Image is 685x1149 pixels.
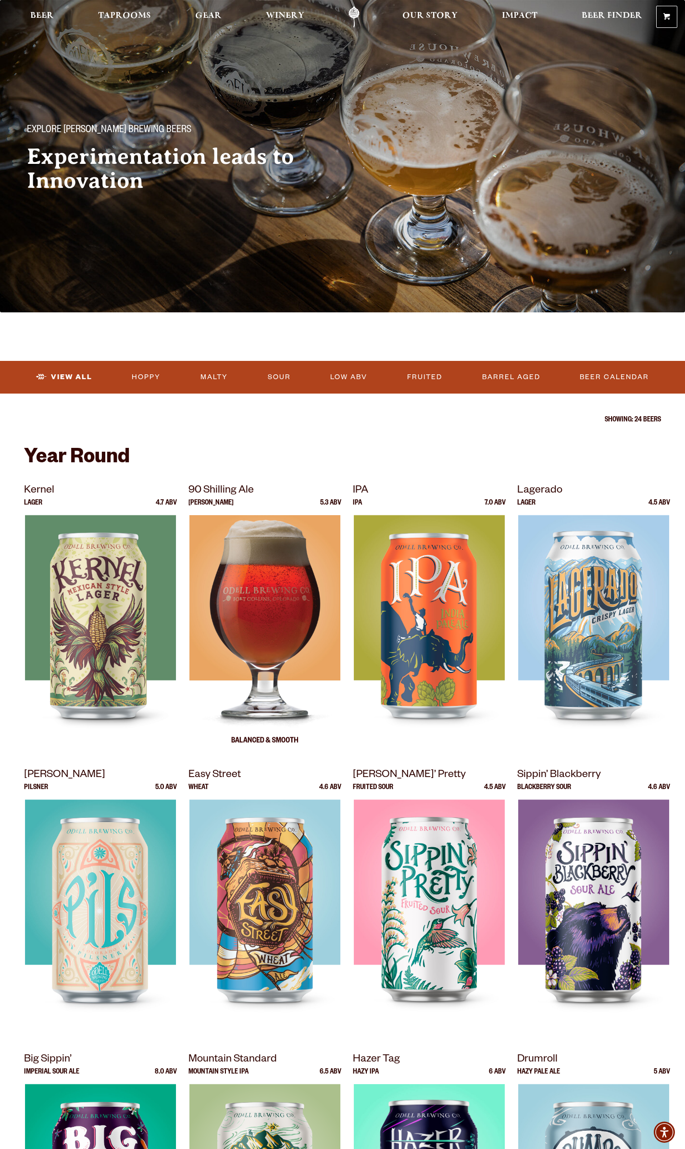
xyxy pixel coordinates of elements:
h2: Year Round [24,447,661,470]
a: Impact [496,6,544,28]
a: Sippin’ Blackberry Blackberry Sour 4.6 ABV Sippin’ Blackberry Sippin’ Blackberry [517,767,670,1040]
span: Our Story [402,12,458,20]
img: Sippin’ Blackberry [518,800,669,1040]
p: Kernel [24,482,177,500]
p: Fruited Sour [353,784,393,800]
p: Wheat [188,784,209,800]
a: Gear [189,6,228,28]
p: Big Sippin’ [24,1051,177,1069]
a: Barrel Aged [478,366,544,388]
p: Hazy Pale Ale [517,1069,560,1084]
a: IPA IPA 7.0 ABV IPA IPA [353,482,506,755]
p: Pilsner [24,784,48,800]
a: [PERSON_NAME] Pilsner 5.0 ABV Odell Pils Odell Pils [24,767,177,1040]
span: Explore [PERSON_NAME] Brewing Beers [27,124,191,137]
p: [PERSON_NAME]’ Pretty [353,767,506,784]
span: Impact [502,12,537,20]
p: Mountain Standard [188,1051,341,1069]
img: Sippin’ Pretty [354,800,505,1040]
a: Taprooms [92,6,157,28]
a: Malty [197,366,232,388]
p: Lagerado [517,482,670,500]
p: 5.3 ABV [320,500,341,515]
a: 90 Shilling Ale [PERSON_NAME] 5.3 ABV 90 Shilling Ale 90 Shilling Ale [188,482,341,755]
p: Mountain Style IPA [188,1069,249,1084]
div: Accessibility Menu [654,1122,675,1143]
p: 6 ABV [489,1069,506,1084]
a: Our Story [396,6,464,28]
p: IPA [353,500,362,515]
p: Hazer Tag [353,1051,506,1069]
p: 5 ABV [654,1069,670,1084]
a: Low ABV [326,366,371,388]
img: Lagerado [518,515,669,755]
p: Lager [24,500,42,515]
p: 90 Shilling Ale [188,482,341,500]
p: 4.5 ABV [484,784,506,800]
img: Kernel [25,515,176,755]
span: Beer [30,12,54,20]
p: Lager [517,500,536,515]
p: Easy Street [188,767,341,784]
img: IPA [354,515,505,755]
p: 7.0 ABV [485,500,506,515]
p: 4.6 ABV [319,784,341,800]
p: 5.0 ABV [155,784,177,800]
a: Easy Street Wheat 4.6 ABV Easy Street Easy Street [188,767,341,1040]
a: Beer Calendar [576,366,653,388]
a: Beer [24,6,60,28]
p: IPA [353,482,506,500]
img: 90 Shilling Ale [189,515,340,755]
a: Odell Home [336,6,372,28]
img: Odell Pils [25,800,176,1040]
span: Gear [195,12,222,20]
p: 4.5 ABV [648,500,670,515]
p: Blackberry Sour [517,784,571,800]
p: Drumroll [517,1051,670,1069]
p: 4.6 ABV [648,784,670,800]
h2: Experimentation leads to Innovation [27,145,327,193]
a: Lagerado Lager 4.5 ABV Lagerado Lagerado [517,482,670,755]
a: Winery [260,6,311,28]
a: Sour [264,366,295,388]
a: Fruited [403,366,446,388]
p: Showing: 24 Beers [24,417,661,424]
span: Taprooms [98,12,151,20]
p: 8.0 ABV [155,1069,177,1084]
span: Beer Finder [582,12,642,20]
a: Kernel Lager 4.7 ABV Kernel Kernel [24,482,177,755]
p: Sippin’ Blackberry [517,767,670,784]
p: 4.7 ABV [156,500,177,515]
p: Imperial Sour Ale [24,1069,79,1084]
p: Hazy IPA [353,1069,379,1084]
span: Winery [266,12,304,20]
a: Beer Finder [575,6,648,28]
a: [PERSON_NAME]’ Pretty Fruited Sour 4.5 ABV Sippin’ Pretty Sippin’ Pretty [353,767,506,1040]
img: Easy Street [189,800,340,1040]
p: 6.5 ABV [320,1069,341,1084]
a: View All [32,366,96,388]
p: [PERSON_NAME] [188,500,234,515]
p: [PERSON_NAME] [24,767,177,784]
a: Hoppy [128,366,164,388]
